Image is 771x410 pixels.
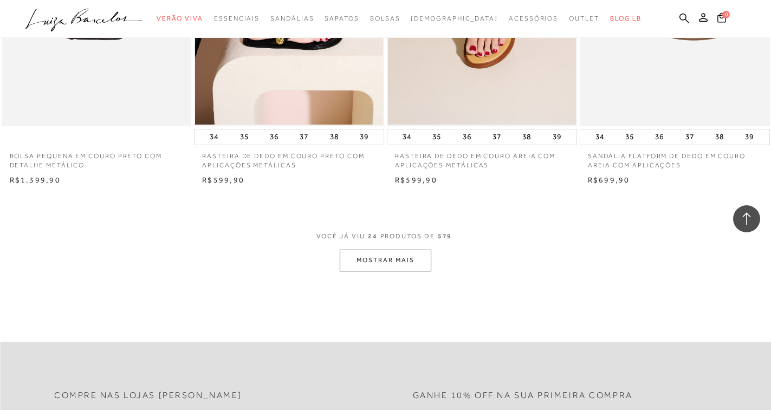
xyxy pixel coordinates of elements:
[549,129,565,145] button: 39
[580,145,770,170] a: SANDÁLIA FLATFORM DE DEDO EM COURO AREIA COM APLICAÇÕES
[325,9,359,29] a: noSubCategoriesText
[438,232,452,240] span: 579
[610,15,642,22] span: BLOG LB
[214,9,260,29] a: noSubCategoriesText
[387,145,577,170] a: RASTEIRA DE DEDO EM COURO AREIA COM APLICAÇÕES METÁLICAS
[610,9,642,29] a: BLOG LB
[296,129,312,145] button: 37
[592,129,607,145] button: 34
[714,12,729,27] button: 0
[411,9,498,29] a: noSubCategoriesText
[202,175,244,184] span: R$599,90
[237,129,252,145] button: 35
[2,145,192,170] a: BOLSA PEQUENA EM COURO PRETO COM DETALHE METÁLICO
[742,129,757,145] button: 39
[206,129,222,145] button: 34
[569,15,599,22] span: Outlet
[194,145,384,170] a: RASTEIRA DE DEDO EM COURO PRETO COM APLICAÇÕES METÁLICAS
[270,15,314,22] span: Sandálias
[395,175,437,184] span: R$599,90
[370,9,400,29] a: noSubCategoriesText
[340,250,431,271] button: MOSTRAR MAIS
[370,15,400,22] span: Bolsas
[588,175,630,184] span: R$699,90
[214,15,260,22] span: Essenciais
[157,9,203,29] a: noSubCategoriesText
[54,391,242,401] h2: Compre nas lojas [PERSON_NAME]
[712,129,727,145] button: 38
[569,9,599,29] a: noSubCategoriesText
[411,15,498,22] span: [DEMOGRAPHIC_DATA]
[509,15,558,22] span: Acessórios
[368,232,378,240] span: 24
[10,175,61,184] span: R$1.399,90
[489,129,504,145] button: 37
[399,129,414,145] button: 34
[267,129,282,145] button: 36
[519,129,534,145] button: 38
[509,9,558,29] a: noSubCategoriesText
[722,11,730,18] span: 0
[357,129,372,145] button: 39
[413,391,633,401] h2: Ganhe 10% off na sua primeira compra
[682,129,697,145] button: 37
[270,9,314,29] a: noSubCategoriesText
[157,15,203,22] span: Verão Viva
[622,129,637,145] button: 35
[327,129,342,145] button: 38
[459,129,475,145] button: 36
[325,15,359,22] span: Sapatos
[429,129,444,145] button: 35
[316,232,455,240] span: VOCÊ JÁ VIU PRODUTOS DE
[652,129,667,145] button: 36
